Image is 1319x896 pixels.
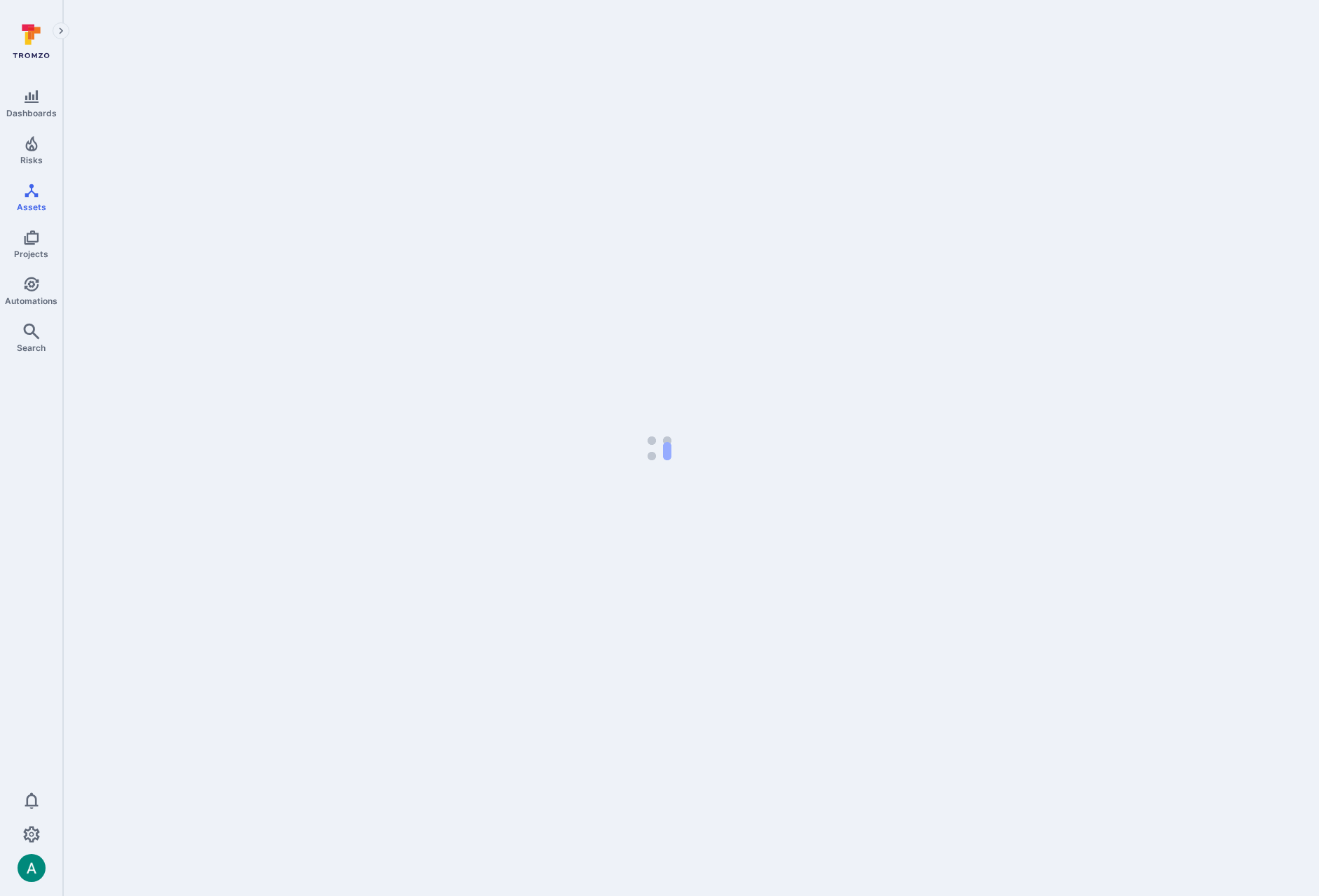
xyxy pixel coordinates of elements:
span: Assets [17,202,46,212]
button: Expand navigation menu [53,22,69,39]
span: Risks [20,155,43,165]
span: Automations [5,296,57,306]
span: Search [17,343,46,353]
span: Dashboards [6,108,57,118]
span: Projects [14,249,48,259]
img: ACg8ocLSa5mPYBaXNx3eFu_EmspyJX0laNWN7cXOFirfQ7srZveEpg=s96-c [18,854,46,882]
div: Arjan Dehar [18,854,46,882]
i: Expand navigation menu [56,25,66,37]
